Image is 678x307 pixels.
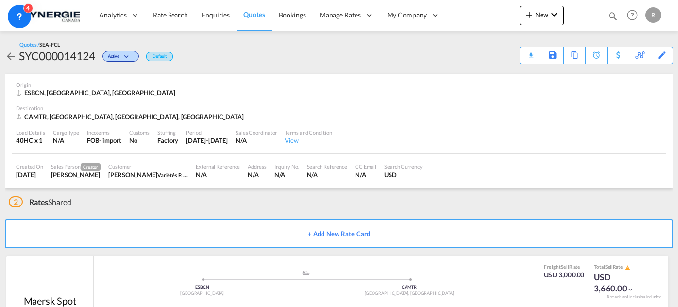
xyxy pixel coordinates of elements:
[39,41,60,48] span: SEA-FCL
[99,290,306,297] div: [GEOGRAPHIC_DATA]
[81,163,101,171] span: Creator
[243,10,265,18] span: Quotes
[285,129,332,136] div: Terms and Condition
[608,11,618,25] div: icon-magnify
[320,10,361,20] span: Manage Rates
[9,196,23,207] span: 2
[645,7,661,23] div: R
[16,171,43,179] div: 18 Aug 2025
[248,171,266,179] div: N/A
[524,11,560,18] span: New
[599,294,668,300] div: Remark and Inclusion included
[608,11,618,21] md-icon: icon-magnify
[19,48,95,64] div: SYC000014124
[157,129,178,136] div: Stuffing
[307,171,347,179] div: N/A
[99,284,306,290] div: ESBCN
[525,49,537,56] md-icon: icon-download
[51,171,101,179] div: Rosa Ho
[186,136,228,145] div: 31 Aug 2025
[196,163,240,170] div: External Reference
[87,136,99,145] div: FOB
[625,265,630,271] md-icon: icon-alert
[520,6,564,25] button: icon-plus 400-fgNewicon-chevron-down
[16,136,45,145] div: 40HC x 1
[624,264,630,271] button: icon-alert
[196,171,240,179] div: N/A
[19,41,60,48] div: Quotes /SEA-FCL
[355,171,376,179] div: N/A
[202,11,230,19] span: Enquiries
[53,129,79,136] div: Cargo Type
[146,52,173,61] div: Default
[16,129,45,136] div: Load Details
[53,136,79,145] div: N/A
[16,81,662,88] div: Origin
[5,48,19,64] div: icon-arrow-left
[306,290,513,297] div: [GEOGRAPHIC_DATA], [GEOGRAPHIC_DATA]
[87,129,121,136] div: Incoterms
[594,263,643,271] div: Total Rate
[16,104,662,112] div: Destination
[51,163,101,171] div: Sales Person
[624,7,641,23] span: Help
[99,136,121,145] div: - import
[274,171,299,179] div: N/A
[384,163,423,170] div: Search Currency
[186,129,228,136] div: Period
[16,88,178,97] div: ESBCN, Barcelona, Asia Pacific
[544,263,585,270] div: Freight Rate
[236,136,277,145] div: N/A
[95,48,141,64] div: Change Status Here
[594,272,643,295] div: USD 3,660.00
[561,264,569,270] span: Sell
[129,129,150,136] div: Customs
[307,163,347,170] div: Search Reference
[544,270,585,280] div: USD 3,000.00
[236,129,277,136] div: Sales Coordinator
[157,136,178,145] div: Factory Stuffing
[108,163,188,170] div: Customer
[548,9,560,20] md-icon: icon-chevron-down
[274,163,299,170] div: Inquiry No.
[99,10,127,20] span: Analytics
[300,271,312,275] md-icon: assets/icons/custom/ship-fill.svg
[542,47,563,64] div: Save As Template
[24,89,175,97] span: ESBCN, [GEOGRAPHIC_DATA], [GEOGRAPHIC_DATA]
[9,197,71,207] div: Shared
[624,7,645,24] div: Help
[16,163,43,170] div: Created On
[129,136,150,145] div: No
[525,47,537,56] div: Quote PDF is not available at this time
[387,10,427,20] span: My Company
[306,284,513,290] div: CAMTR
[5,51,17,62] md-icon: icon-arrow-left
[122,54,134,60] md-icon: icon-chevron-down
[355,163,376,170] div: CC Email
[16,112,246,121] div: CAMTR, Montreal, QC, Americas
[15,4,80,26] img: 1f56c880d42311ef80fc7dca854c8e59.png
[102,51,139,62] div: Change Status Here
[627,286,634,293] md-icon: icon-chevron-down
[5,219,673,248] button: + Add New Rate Card
[29,197,49,206] span: Rates
[279,11,306,19] span: Bookings
[384,171,423,179] div: USD
[285,136,332,145] div: View
[108,171,188,179] div: Bruno Desrochers
[153,11,188,19] span: Rate Search
[524,9,535,20] md-icon: icon-plus 400-fg
[248,163,266,170] div: Address
[157,171,213,179] span: Variétés P. Prud'homme
[108,53,122,63] span: Active
[605,264,613,270] span: Sell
